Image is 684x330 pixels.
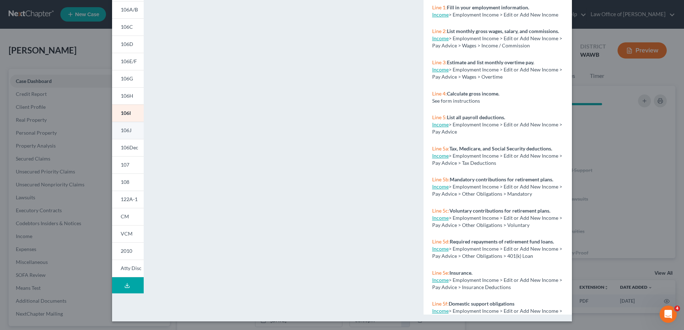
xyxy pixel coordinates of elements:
[112,122,144,139] a: 106J
[432,11,449,18] a: Income
[121,265,142,271] span: Atty Disc
[121,248,132,254] span: 2010
[112,242,144,260] a: 2010
[432,238,450,245] span: Line 5d:
[432,277,449,283] a: Income
[432,215,562,228] span: > Employment Income > Edit or Add New Income > Pay Advice > Other Obligations > Voluntary
[432,121,449,127] a: Income
[432,114,447,120] span: Line 5:
[447,59,534,65] strong: Estimate and list monthly overtime pay.
[112,1,144,18] a: 106A/B
[432,121,562,135] span: > Employment Income > Edit or Add New Income > Pay Advice
[121,144,138,150] span: 106Dec
[121,41,133,47] span: 106D
[432,183,449,190] a: Income
[432,308,449,314] a: Income
[447,28,559,34] strong: List monthly gross wages, salary, and commissions.
[432,246,449,252] a: Income
[432,183,562,197] span: > Employment Income > Edit or Add New Income > Pay Advice > Other Obligations > Mandatory
[112,139,144,156] a: 106Dec
[447,4,529,10] strong: Fill in your employment information.
[432,153,562,166] span: > Employment Income > Edit or Add New Income > Pay Advice > Tax Deductions
[449,270,472,276] strong: Insurance.
[112,70,144,87] a: 106G
[432,59,447,65] span: Line 3:
[432,35,449,41] a: Income
[121,127,131,133] span: 106J
[432,66,562,80] span: > Employment Income > Edit or Add New Income > Pay Advice > Wages > Overtime
[121,6,138,13] span: 106A/B
[432,215,449,221] a: Income
[121,162,129,168] span: 107
[112,156,144,173] a: 107
[432,4,447,10] span: Line 1:
[121,24,133,30] span: 106C
[121,196,138,202] span: 122A-1
[112,36,144,53] a: 106D
[432,66,449,73] a: Income
[112,208,144,225] a: CM
[121,110,131,116] span: 106I
[112,173,144,191] a: 108
[121,231,133,237] span: VCM
[121,213,129,219] span: CM
[432,270,449,276] span: Line 5e:
[121,58,137,64] span: 106E/F
[449,11,558,18] span: > Employment Income > Edit or Add New Income
[112,104,144,122] a: 106I
[112,18,144,36] a: 106C
[432,176,450,182] span: Line 5b:
[449,301,514,307] strong: Domestic support obligations
[112,87,144,104] a: 106H
[660,306,677,323] iframe: Intercom live chat
[449,145,552,152] strong: Tax, Medicare, and Social Security deductions.
[121,75,133,82] span: 106G
[432,28,447,34] span: Line 2:
[450,176,553,182] strong: Mandatory contributions for retirement plans.
[432,246,562,259] span: > Employment Income > Edit or Add New Income > Pay Advice > Other Obligations > 401(k) Loan
[450,238,554,245] strong: Required repayments of retirement fund loans.
[432,35,562,48] span: > Employment Income > Edit or Add New Income > Pay Advice > Wages > Income / Commission
[121,179,129,185] span: 108
[112,53,144,70] a: 106E/F
[449,208,550,214] strong: Voluntary contributions for retirement plans.
[432,208,449,214] span: Line 5c:
[447,114,505,120] strong: List all payroll deductions.
[432,277,562,290] span: > Employment Income > Edit or Add New Income > Pay Advice > Insurance Deductions
[447,90,499,97] strong: Calculate gross income.
[112,225,144,242] a: VCM
[432,301,449,307] span: Line 5f:
[432,153,449,159] a: Income
[112,191,144,208] a: 122A-1
[432,98,480,104] span: See form instructions
[432,90,447,97] span: Line 4:
[432,308,562,321] span: > Employment Income > Edit or Add New Income > Pay Advice > Other Obligations > Domestic Sup.
[674,306,680,311] span: 4
[112,260,144,277] a: Atty Disc
[432,145,449,152] span: Line 5a:
[121,93,133,99] span: 106H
